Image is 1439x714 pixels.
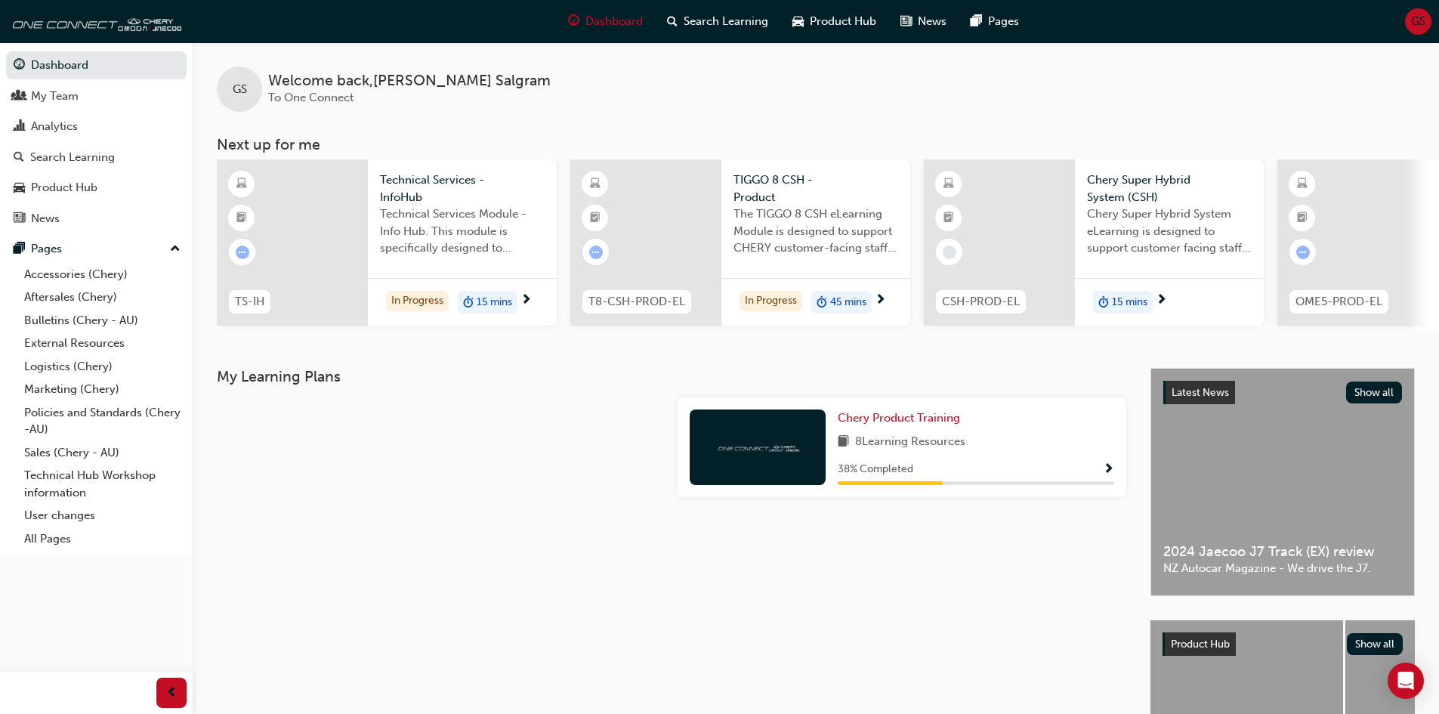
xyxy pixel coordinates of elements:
[386,291,449,311] div: In Progress
[971,12,982,31] span: pages-icon
[380,206,545,257] span: Technical Services Module - Info Hub. This module is specifically designed to address the require...
[1163,543,1402,561] span: 2024 Jaecoo J7 Track (EX) review
[556,6,655,37] a: guage-iconDashboard
[988,13,1019,30] span: Pages
[588,293,685,311] span: T8-CSH-PROD-EL
[838,461,913,478] span: 38 % Completed
[6,51,187,79] a: Dashboard
[236,209,247,228] span: booktick-icon
[18,401,187,441] a: Policies and Standards (Chery -AU)
[780,6,888,37] a: car-iconProduct Hub
[235,293,264,311] span: TS-IH
[1163,381,1402,405] a: Latest NewsShow all
[817,292,827,312] span: duration-icon
[14,120,25,134] span: chart-icon
[655,6,780,37] a: search-iconSearch Learning
[585,13,643,30] span: Dashboard
[1405,8,1431,35] button: GS
[590,209,601,228] span: booktick-icon
[268,73,551,90] span: Welcome back , [PERSON_NAME] Salgram
[667,12,678,31] span: search-icon
[31,210,60,227] div: News
[1171,638,1230,651] span: Product Hub
[14,181,25,195] span: car-icon
[18,464,187,504] a: Technical Hub Workshop information
[590,175,601,194] span: learningResourceType_ELEARNING-icon
[1346,382,1403,403] button: Show all
[14,151,24,165] span: search-icon
[943,246,956,259] span: learningRecordVerb_NONE-icon
[875,294,886,308] span: next-icon
[18,527,187,551] a: All Pages
[810,13,876,30] span: Product Hub
[1156,294,1167,308] span: next-icon
[900,12,912,31] span: news-icon
[31,118,78,135] div: Analytics
[18,441,187,465] a: Sales (Chery - AU)
[6,144,187,172] a: Search Learning
[716,440,799,454] img: oneconnect
[1295,293,1382,311] span: OME5-PROD-EL
[18,332,187,355] a: External Resources
[18,504,187,527] a: User changes
[740,291,802,311] div: In Progress
[1163,560,1402,577] span: NZ Autocar Magazine - We drive the J7.
[18,355,187,379] a: Logistics (Chery)
[684,13,768,30] span: Search Learning
[6,48,187,235] button: DashboardMy TeamAnalyticsSearch LearningProduct HubNews
[918,13,946,30] span: News
[888,6,959,37] a: news-iconNews
[1297,175,1308,194] span: learningResourceType_ELEARNING-icon
[1388,663,1424,699] div: Open Intercom Messenger
[855,433,965,452] span: 8 Learning Resources
[1103,460,1114,479] button: Show Progress
[31,240,62,258] div: Pages
[217,159,557,326] a: TS-IHTechnical Services - InfoHubTechnical Services Module - Info Hub. This module is specificall...
[170,240,181,259] span: up-icon
[1087,206,1252,257] span: Chery Super Hybrid System eLearning is designed to support customer facing staff with the underst...
[463,292,474,312] span: duration-icon
[1087,172,1252,206] span: Chery Super Hybrid System (CSH)
[1150,368,1415,596] a: Latest NewsShow all2024 Jaecoo J7 Track (EX) reviewNZ Autocar Magazine - We drive the J7.
[14,90,25,104] span: people-icon
[830,294,866,311] span: 45 mins
[838,410,966,427] a: Chery Product Training
[166,684,178,703] span: prev-icon
[733,206,898,257] span: The TIGGO 8 CSH eLearning Module is designed to support CHERY customer-facing staff with the prod...
[233,81,247,98] span: GS
[217,368,1126,385] h3: My Learning Plans
[568,12,579,31] span: guage-icon
[18,378,187,401] a: Marketing (Chery)
[1112,294,1147,311] span: 15 mins
[570,159,910,326] a: T8-CSH-PROD-ELTIGGO 8 CSH - ProductThe TIGGO 8 CSH eLearning Module is designed to support CHERY ...
[1411,13,1425,30] span: GS
[1163,632,1403,657] a: Product HubShow all
[1103,463,1114,477] span: Show Progress
[589,246,603,259] span: learningRecordVerb_ATTEMPT-icon
[236,175,247,194] span: learningResourceType_ELEARNING-icon
[1098,292,1109,312] span: duration-icon
[520,294,532,308] span: next-icon
[477,294,512,311] span: 15 mins
[30,149,115,166] div: Search Learning
[838,411,960,425] span: Chery Product Training
[838,433,849,452] span: book-icon
[18,309,187,332] a: Bulletins (Chery - AU)
[6,235,187,263] button: Pages
[1297,209,1308,228] span: booktick-icon
[6,113,187,141] a: Analytics
[792,12,804,31] span: car-icon
[943,209,954,228] span: booktick-icon
[6,82,187,110] a: My Team
[18,286,187,309] a: Aftersales (Chery)
[14,243,25,256] span: pages-icon
[18,263,187,286] a: Accessories (Chery)
[31,179,97,196] div: Product Hub
[943,175,954,194] span: learningResourceType_ELEARNING-icon
[1172,386,1229,399] span: Latest News
[733,172,898,206] span: TIGGO 8 CSH - Product
[14,59,25,73] span: guage-icon
[924,159,1264,326] a: CSH-PROD-ELChery Super Hybrid System (CSH)Chery Super Hybrid System eLearning is designed to supp...
[14,212,25,226] span: news-icon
